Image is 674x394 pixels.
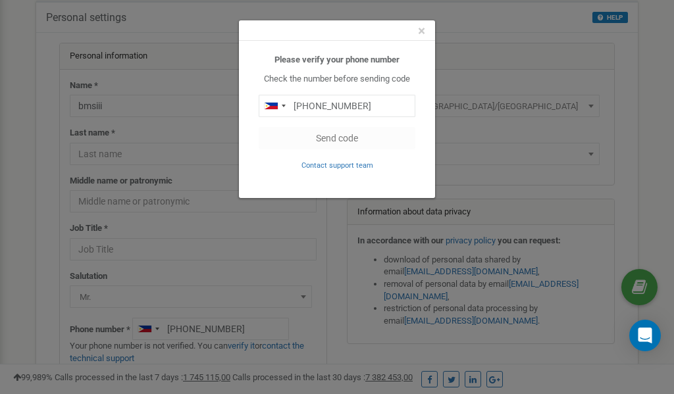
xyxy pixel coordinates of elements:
[259,95,290,116] div: Telephone country code
[629,320,661,351] div: Open Intercom Messenger
[274,55,400,64] b: Please verify your phone number
[418,24,425,38] button: Close
[259,95,415,117] input: 0905 123 4567
[259,73,415,86] p: Check the number before sending code
[259,127,415,149] button: Send code
[301,160,373,170] a: Contact support team
[301,161,373,170] small: Contact support team
[418,23,425,39] span: ×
